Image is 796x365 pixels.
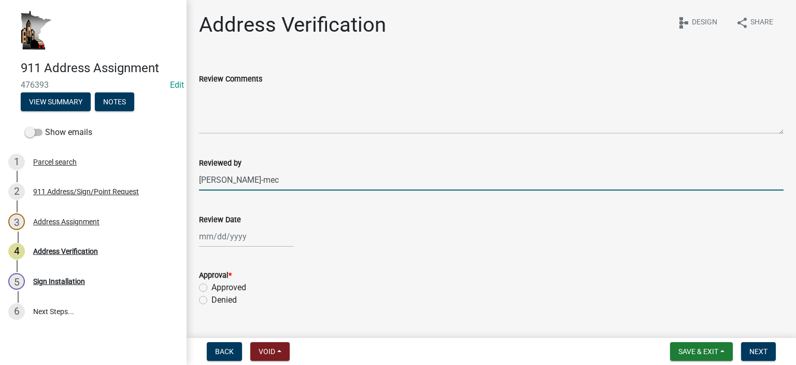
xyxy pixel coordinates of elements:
[8,303,25,320] div: 6
[692,17,717,29] span: Design
[95,92,134,111] button: Notes
[259,347,275,356] span: Void
[199,160,241,167] label: Reviewed by
[207,342,242,361] button: Back
[669,12,726,33] button: schemaDesign
[21,80,166,90] span: 476393
[33,248,98,255] div: Address Verification
[199,217,241,224] label: Review Date
[170,80,184,90] wm-modal-confirm: Edit Application Number
[8,183,25,200] div: 2
[21,61,178,76] h4: 911 Address Assignment
[728,12,781,33] button: shareShare
[678,347,718,356] span: Save & Exit
[215,347,234,356] span: Back
[677,17,690,29] i: schema
[33,278,85,285] div: Sign Installation
[250,342,290,361] button: Void
[211,294,237,306] label: Denied
[8,154,25,170] div: 1
[21,98,91,106] wm-modal-confirm: Summary
[199,226,294,247] input: mm/dd/yyyy
[736,17,748,29] i: share
[750,17,773,29] span: Share
[8,213,25,230] div: 3
[211,281,246,294] label: Approved
[21,11,52,50] img: Houston County, Minnesota
[170,80,184,90] a: Edit
[199,272,232,279] label: Approval
[8,273,25,290] div: 5
[21,92,91,111] button: View Summary
[33,158,77,166] div: Parcel search
[8,243,25,260] div: 4
[95,98,134,106] wm-modal-confirm: Notes
[741,342,776,361] button: Next
[33,218,99,225] div: Address Assignment
[33,188,139,195] div: 911 Address/Sign/Point Request
[25,126,92,139] label: Show emails
[199,12,386,37] h1: Address Verification
[749,347,767,356] span: Next
[199,76,262,83] label: Review Comments
[670,342,733,361] button: Save & Exit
